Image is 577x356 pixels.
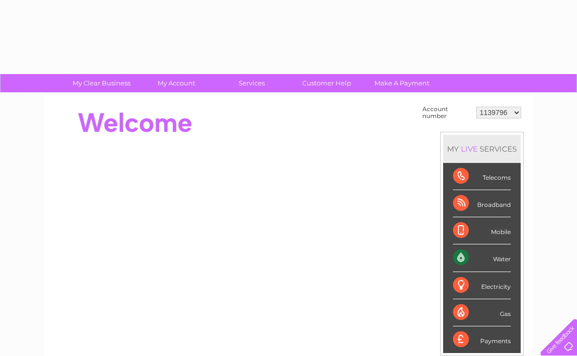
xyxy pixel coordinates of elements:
div: Telecoms [453,163,511,190]
div: LIVE [459,144,480,154]
a: Services [211,74,292,92]
div: Payments [453,326,511,353]
div: Water [453,244,511,272]
div: MY SERVICES [443,135,521,163]
a: My Clear Business [61,74,142,92]
a: Customer Help [286,74,368,92]
div: Gas [453,299,511,326]
a: My Account [136,74,217,92]
a: Make A Payment [361,74,443,92]
div: Mobile [453,217,511,244]
td: Account number [420,103,474,122]
div: Broadband [453,190,511,217]
div: Electricity [453,272,511,299]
